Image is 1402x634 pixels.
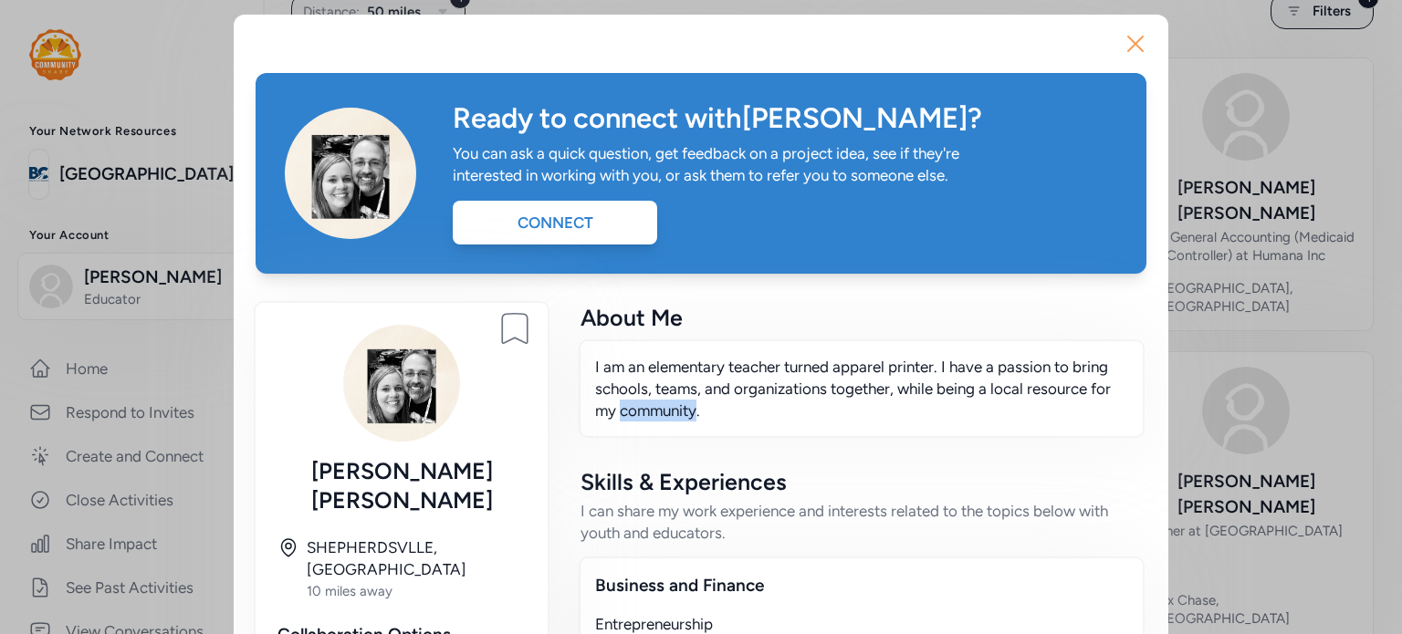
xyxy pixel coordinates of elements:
div: Ready to connect with [PERSON_NAME] ? [453,102,1117,135]
div: SHEPHERDSVLLE, [GEOGRAPHIC_DATA] [307,536,526,580]
img: Avatar [285,108,416,239]
div: About Me [581,303,1143,332]
div: I can share my work experience and interests related to the topics below with youth and educators. [581,500,1143,544]
div: 10 miles away [307,582,526,600]
img: Avatar [343,325,460,442]
div: Skills & Experiences [581,467,1143,496]
div: Business and Finance [595,573,1128,598]
div: [PERSON_NAME] [PERSON_NAME] [277,456,526,514]
div: You can ask a quick question, get feedback on a project idea, see if they're interested in workin... [453,142,978,186]
p: I am an elementary teacher turned apparel printer. I have a passion to bring schools, teams, and ... [595,356,1128,421]
div: Connect [453,201,657,244]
